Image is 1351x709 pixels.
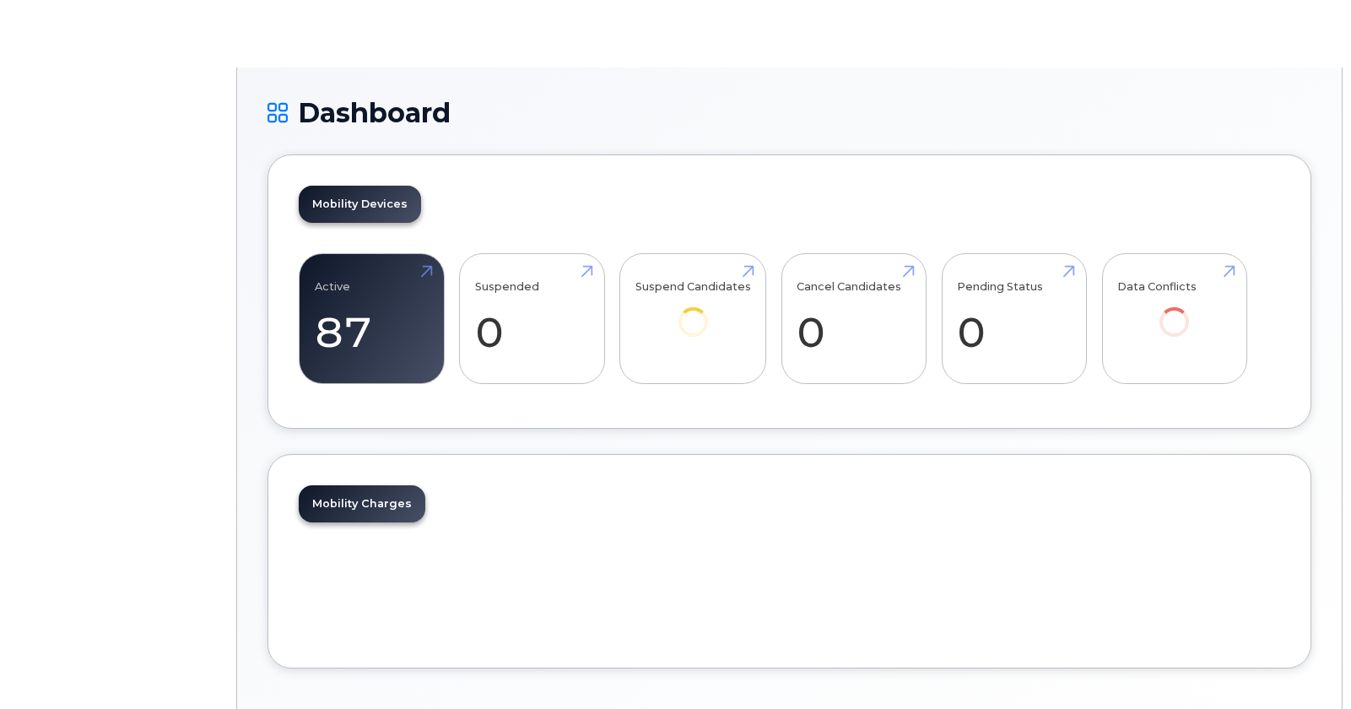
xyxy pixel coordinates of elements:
a: Mobility Devices [299,186,421,223]
a: Pending Status 0 [957,263,1071,375]
a: Data Conflicts [1117,263,1231,360]
h1: Dashboard [267,98,1311,127]
a: Cancel Candidates 0 [797,263,911,375]
a: Active 87 [315,263,429,375]
a: Suspend Candidates [635,263,751,360]
a: Suspended 0 [475,263,589,375]
a: Mobility Charges [299,485,425,522]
